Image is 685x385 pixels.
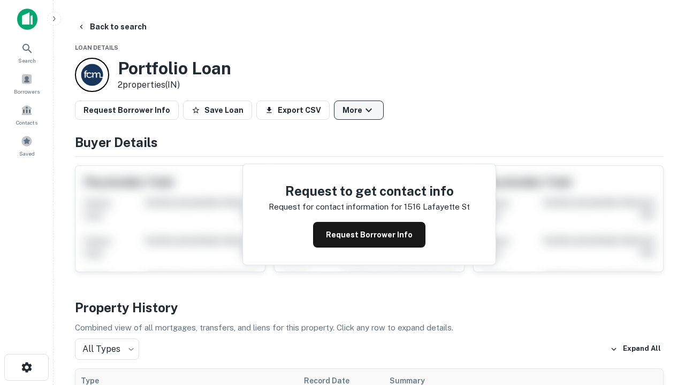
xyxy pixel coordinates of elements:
p: Request for contact information for [269,201,402,213]
button: Expand All [607,341,664,357]
a: Saved [3,131,50,160]
span: Loan Details [75,44,118,51]
button: Save Loan [183,101,252,120]
a: Search [3,38,50,67]
h3: Portfolio Loan [118,58,231,79]
a: Contacts [3,100,50,129]
iframe: Chat Widget [631,299,685,351]
button: Export CSV [256,101,330,120]
span: Saved [19,149,35,158]
p: 1516 lafayette st [404,201,470,213]
h4: Buyer Details [75,133,664,152]
img: capitalize-icon.png [17,9,37,30]
p: 2 properties (IN) [118,79,231,91]
button: Request Borrower Info [313,222,425,248]
button: More [334,101,384,120]
p: Combined view of all mortgages, transfers, and liens for this property. Click any row to expand d... [75,321,664,334]
h4: Request to get contact info [269,181,470,201]
span: Contacts [16,118,37,127]
h4: Property History [75,298,664,317]
span: Search [18,56,36,65]
div: All Types [75,338,139,360]
span: Borrowers [14,87,40,96]
button: Back to search [73,17,151,36]
a: Borrowers [3,69,50,98]
button: Request Borrower Info [75,101,179,120]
